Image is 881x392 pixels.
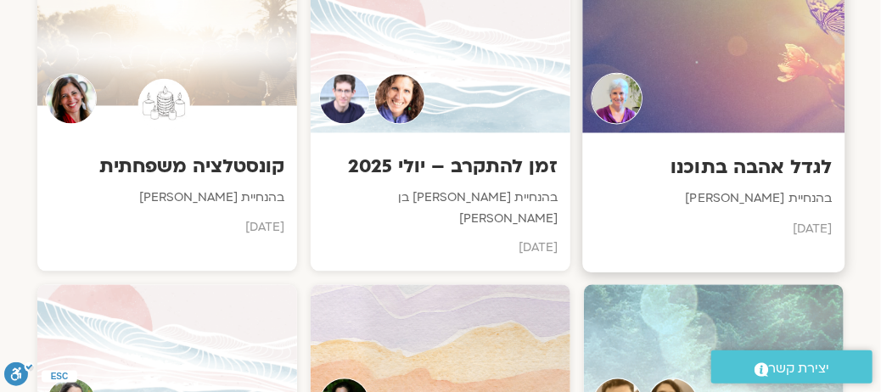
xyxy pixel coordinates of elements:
[596,218,833,239] p: [DATE]
[46,73,97,124] img: Teacher
[323,238,558,258] p: [DATE]
[319,73,370,124] img: Teacher
[50,217,284,238] p: [DATE]
[596,154,833,180] h3: לגדל אהבה בתוכנו
[374,73,425,124] img: Teacher
[50,188,284,208] p: בהנחיית [PERSON_NAME]
[596,188,833,210] p: בהנחיית [PERSON_NAME]
[592,72,643,124] img: Teacher
[711,350,873,384] a: יצירת קשר
[769,357,830,380] span: יצירת קשר
[323,154,558,179] h3: זמן להתקרב – יולי 2025
[50,154,284,179] h3: קונסטלציה משפחתית
[323,188,558,229] p: בהנחיית [PERSON_NAME] בן [PERSON_NAME]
